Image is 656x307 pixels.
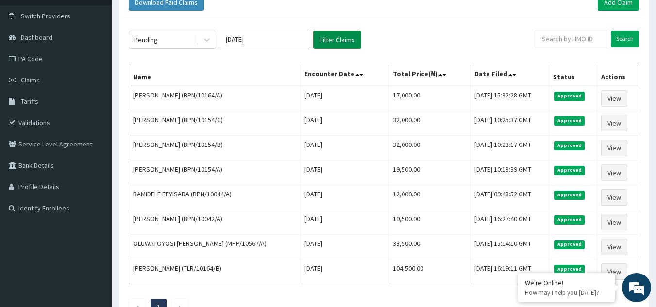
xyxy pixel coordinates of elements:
[21,76,40,84] span: Claims
[471,64,549,86] th: Date Filed
[536,31,607,47] input: Search by HMO ID
[221,31,308,48] input: Select Month and Year
[56,92,134,190] span: We're online!
[601,140,627,156] a: View
[549,64,597,86] th: Status
[471,235,549,259] td: [DATE] 15:14:10 GMT
[301,136,389,161] td: [DATE]
[301,111,389,136] td: [DATE]
[388,210,470,235] td: 19,500.00
[601,90,627,107] a: View
[5,204,185,238] textarea: Type your message and hit 'Enter'
[129,111,301,136] td: [PERSON_NAME] (BPN/10154/C)
[471,259,549,284] td: [DATE] 16:19:11 GMT
[525,278,607,287] div: We're Online!
[21,97,38,106] span: Tariffs
[601,189,627,206] a: View
[388,111,470,136] td: 32,000.00
[129,185,301,210] td: BAMIDELE FEYISARA (BPN/10044/A)
[601,263,627,280] a: View
[554,92,585,100] span: Approved
[301,210,389,235] td: [DATE]
[129,86,301,111] td: [PERSON_NAME] (BPN/10164/A)
[597,64,639,86] th: Actions
[388,136,470,161] td: 32,000.00
[601,164,627,181] a: View
[313,31,361,49] button: Filter Claims
[301,259,389,284] td: [DATE]
[134,35,158,45] div: Pending
[21,12,70,20] span: Switch Providers
[611,31,639,47] input: Search
[471,161,549,185] td: [DATE] 10:18:39 GMT
[159,5,183,28] div: Minimize live chat window
[50,54,163,67] div: Chat with us now
[525,289,607,297] p: How may I help you today?
[554,166,585,175] span: Approved
[129,161,301,185] td: [PERSON_NAME] (BPN/10154/A)
[129,259,301,284] td: [PERSON_NAME] (TLR/10164/B)
[554,240,585,249] span: Approved
[388,259,470,284] td: 104,500.00
[554,116,585,125] span: Approved
[129,235,301,259] td: OLUWATOYOSI [PERSON_NAME] (MPP/10567/A)
[471,210,549,235] td: [DATE] 16:27:40 GMT
[18,48,39,73] img: d_794563401_company_1708531726252_794563401
[554,191,585,199] span: Approved
[388,235,470,259] td: 33,500.00
[601,214,627,230] a: View
[554,265,585,274] span: Approved
[471,136,549,161] td: [DATE] 10:23:17 GMT
[471,86,549,111] td: [DATE] 15:32:28 GMT
[554,141,585,150] span: Approved
[388,161,470,185] td: 19,500.00
[471,185,549,210] td: [DATE] 09:48:52 GMT
[601,239,627,255] a: View
[129,64,301,86] th: Name
[301,64,389,86] th: Encounter Date
[301,185,389,210] td: [DATE]
[301,86,389,111] td: [DATE]
[554,215,585,224] span: Approved
[301,235,389,259] td: [DATE]
[471,111,549,136] td: [DATE] 10:25:37 GMT
[601,115,627,131] a: View
[388,86,470,111] td: 17,000.00
[388,185,470,210] td: 12,000.00
[129,136,301,161] td: [PERSON_NAME] (BPN/10154/B)
[21,33,52,42] span: Dashboard
[129,210,301,235] td: [PERSON_NAME] (BPN/10042/A)
[301,161,389,185] td: [DATE]
[388,64,470,86] th: Total Price(₦)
